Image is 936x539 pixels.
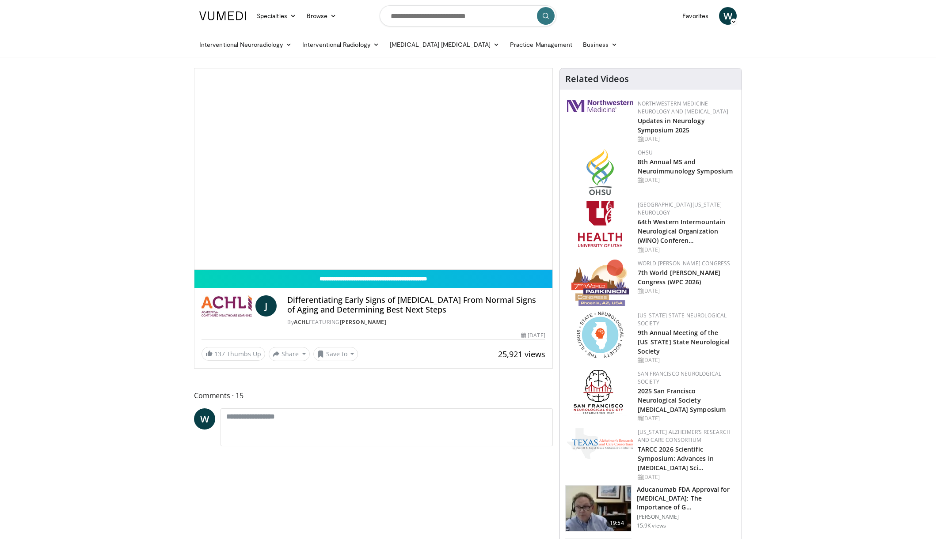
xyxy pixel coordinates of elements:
div: [DATE] [638,473,734,481]
div: By FEATURING [287,318,545,326]
a: [US_STATE] State Neurological Society [638,312,727,327]
p: [PERSON_NAME] [637,513,736,520]
span: 137 [214,350,225,358]
a: [MEDICAL_DATA] [MEDICAL_DATA] [384,36,505,53]
a: Northwestern Medicine Neurology and [MEDICAL_DATA] [638,100,729,115]
img: 89fb4855-b918-43ab-9a08-f9374418b1d3.150x105_q85_crop-smart_upscale.jpg [566,486,631,531]
h4: Differentiating Early Signs of [MEDICAL_DATA] From Normal Signs of Aging and Determining Best Nex... [287,295,545,314]
a: Browse [301,7,342,25]
div: [DATE] [638,356,734,364]
a: Specialties [251,7,301,25]
a: 9th Annual Meeting of the [US_STATE] State Neurological Society [638,328,730,355]
a: 2025 San Francisco Neurological Society [MEDICAL_DATA] Symposium [638,387,726,414]
a: ACHL [294,318,309,326]
a: 8th Annual MS and Neuroimmunology Symposium [638,158,733,175]
div: [DATE] [638,176,734,184]
a: 64th Western Intermountain Neurological Organization (WINO) Conferen… [638,218,726,245]
img: ACHL [202,295,252,317]
a: W [719,7,737,25]
video-js: Video Player [194,68,552,270]
div: [DATE] [521,332,545,339]
div: [DATE] [638,415,734,422]
img: c78a2266-bcdd-4805-b1c2-ade407285ecb.png.150x105_q85_autocrop_double_scale_upscale_version-0.2.png [567,428,633,459]
img: 16fe1da8-a9a0-4f15-bd45-1dd1acf19c34.png.150x105_q85_autocrop_double_scale_upscale_version-0.2.png [571,260,629,306]
a: Business [578,36,623,53]
a: [US_STATE] Alzheimer’s Research and Care Consortium [638,428,731,444]
a: [GEOGRAPHIC_DATA][US_STATE] Neurology [638,201,722,216]
span: 25,921 views [498,349,545,359]
a: [PERSON_NAME] [340,318,387,326]
button: Save to [313,347,358,361]
p: 15.9K views [637,522,666,529]
a: World [PERSON_NAME] Congress [638,260,731,267]
img: ad8adf1f-d405-434e-aebe-ebf7635c9b5d.png.150x105_q85_autocrop_double_scale_upscale_version-0.2.png [574,370,627,416]
h4: Related Videos [565,74,629,84]
a: Interventional Neuroradiology [194,36,297,53]
a: 19:54 Aducanumab FDA Approval for [MEDICAL_DATA]: The Importance of G… [PERSON_NAME] 15.9K views [565,485,736,532]
img: da959c7f-65a6-4fcf-a939-c8c702e0a770.png.150x105_q85_autocrop_double_scale_upscale_version-0.2.png [586,149,614,195]
img: VuMedi Logo [199,11,246,20]
img: 71a8b48c-8850-4916-bbdd-e2f3ccf11ef9.png.150x105_q85_autocrop_double_scale_upscale_version-0.2.png [577,312,624,358]
div: [DATE] [638,246,734,254]
a: TARCC 2026 Scientific Symposium: Advances in [MEDICAL_DATA] Sci… [638,445,714,472]
a: J [255,295,277,317]
a: OHSU [638,149,653,156]
div: [DATE] [638,135,734,143]
a: 137 Thumbs Up [202,347,265,361]
a: W [194,408,215,430]
a: 7th World [PERSON_NAME] Congress (WPC 2026) [638,268,720,286]
span: Comments 15 [194,390,553,401]
img: 2a462fb6-9365-492a-ac79-3166a6f924d8.png.150x105_q85_autocrop_double_scale_upscale_version-0.2.jpg [567,100,633,112]
button: Share [269,347,310,361]
div: [DATE] [638,287,734,295]
a: Updates in Neurology Symposium 2025 [638,117,705,134]
img: f6362829-b0a3-407d-a044-59546adfd345.png.150x105_q85_autocrop_double_scale_upscale_version-0.2.png [578,201,622,247]
a: San Francisco Neurological Society [638,370,721,385]
a: Practice Management [505,36,578,53]
span: 19:54 [606,519,628,528]
input: Search topics, interventions [380,5,556,26]
h3: Aducanumab FDA Approval for [MEDICAL_DATA]: The Importance of G… [637,485,736,512]
a: Favorites [677,7,714,25]
a: Interventional Radiology [297,36,384,53]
